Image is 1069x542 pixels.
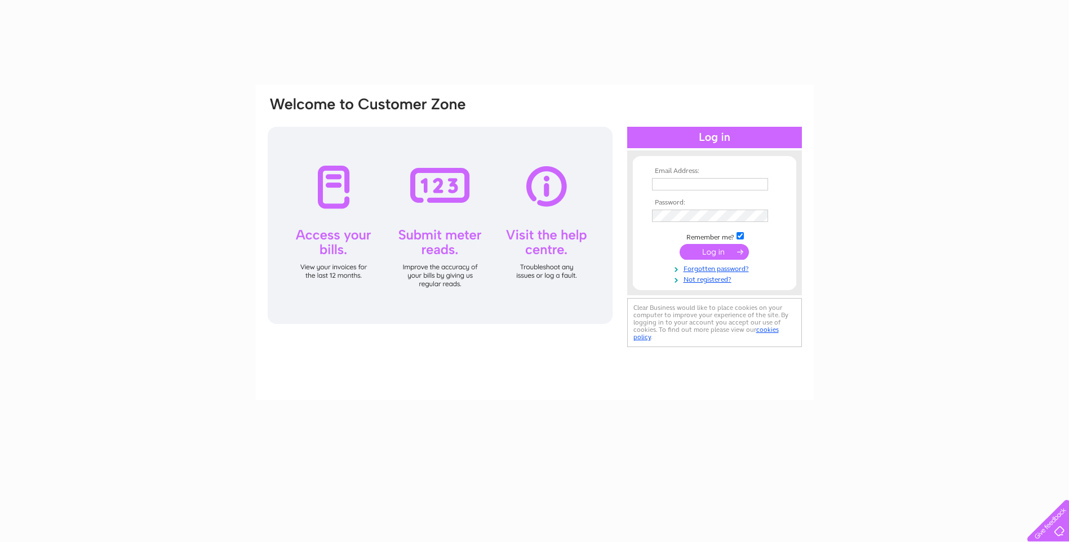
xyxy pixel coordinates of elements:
[652,273,780,284] a: Not registered?
[652,263,780,273] a: Forgotten password?
[649,167,780,175] th: Email Address:
[633,326,779,341] a: cookies policy
[627,298,802,347] div: Clear Business would like to place cookies on your computer to improve your experience of the sit...
[649,199,780,207] th: Password:
[680,244,749,260] input: Submit
[649,230,780,242] td: Remember me?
